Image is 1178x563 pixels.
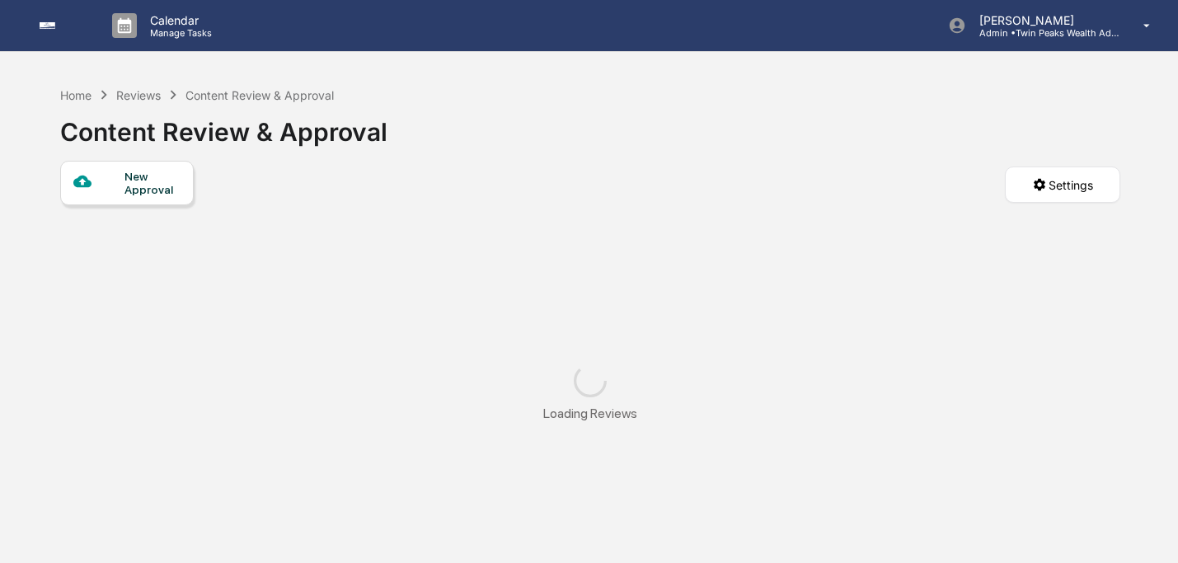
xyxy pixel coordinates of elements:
[60,88,92,102] div: Home
[966,27,1119,39] p: Admin • Twin Peaks Wealth Advisors
[966,13,1119,27] p: [PERSON_NAME]
[185,88,334,102] div: Content Review & Approval
[60,104,387,147] div: Content Review & Approval
[543,406,637,421] div: Loading Reviews
[40,22,79,28] img: logo
[1005,167,1120,203] button: Settings
[124,170,180,196] div: New Approval
[137,27,220,39] p: Manage Tasks
[137,13,220,27] p: Calendar
[116,88,161,102] div: Reviews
